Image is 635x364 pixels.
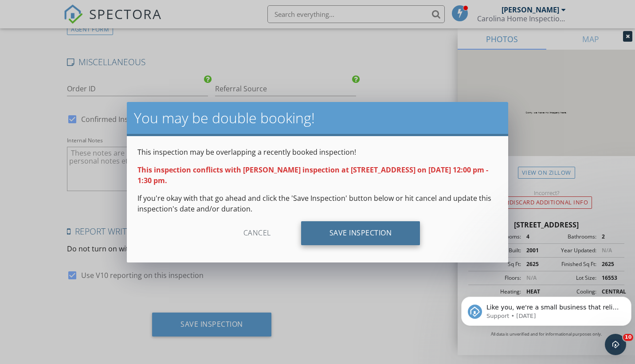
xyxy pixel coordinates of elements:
span: Like you, we're a small business that relies on reviews to grow. If you have a few minutes, we'd ... [29,26,162,68]
div: Save Inspection [301,221,420,245]
p: This inspection may be overlapping a recently booked inspection! [137,147,497,157]
p: If you're okay with that go ahead and click the 'Save Inspection' button below or hit cancel and ... [137,193,497,214]
p: Message from Support, sent 2d ago [29,34,163,42]
iframe: Intercom notifications message [458,278,635,340]
h2: You may be double booking! [134,109,501,127]
strong: This inspection conflicts with [PERSON_NAME] inspection at [STREET_ADDRESS] on [DATE] 12:00 pm - ... [137,165,488,185]
div: Cancel [215,221,299,245]
iframe: Intercom live chat [605,334,626,355]
span: 10 [623,334,633,341]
